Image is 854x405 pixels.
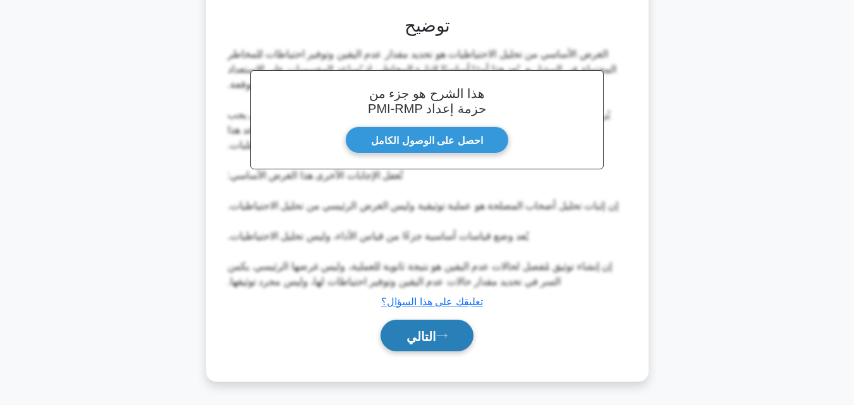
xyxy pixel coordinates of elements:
[381,296,482,307] a: تعليقك على هذا السؤال؟
[228,49,616,90] font: الغرض الأساسي من تحليل الاحتياطيات هو تحديد مقدار عدم اليقين وتوفير احتياطات للمخاطر المحتملة في ...
[228,261,613,287] font: إن إنشاء توثيق مُفصل لحالات عدم اليقين هو نتيجة ثانوية للعملية، وليس غرضها الرئيسي. يكمن السر في ...
[406,329,436,343] font: التالي
[228,231,529,241] font: يُعد وضع قياسات أساسية جزءًا من قياس الأداء، وليس تحليل الاحتياطيات.
[228,109,610,150] font: يُركز تحليل الاحتياطيات تحديدًا على تحديد مقدار احتياطي الطوارئ واحتياطي الإدارة الذي يجب إضافته ...
[381,320,473,352] button: التالي
[228,170,403,181] font: تُغفل الإجابات الأخرى هذا الغرض الأساسي:
[345,126,508,154] a: احصل على الوصول الكامل
[228,200,618,211] font: إن إثبات تحليل أصحاب المصلحة هو عملية توثيقية وليس الغرض الرئيسي من تحليل الاحتياطيات.
[405,16,450,35] font: توضيح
